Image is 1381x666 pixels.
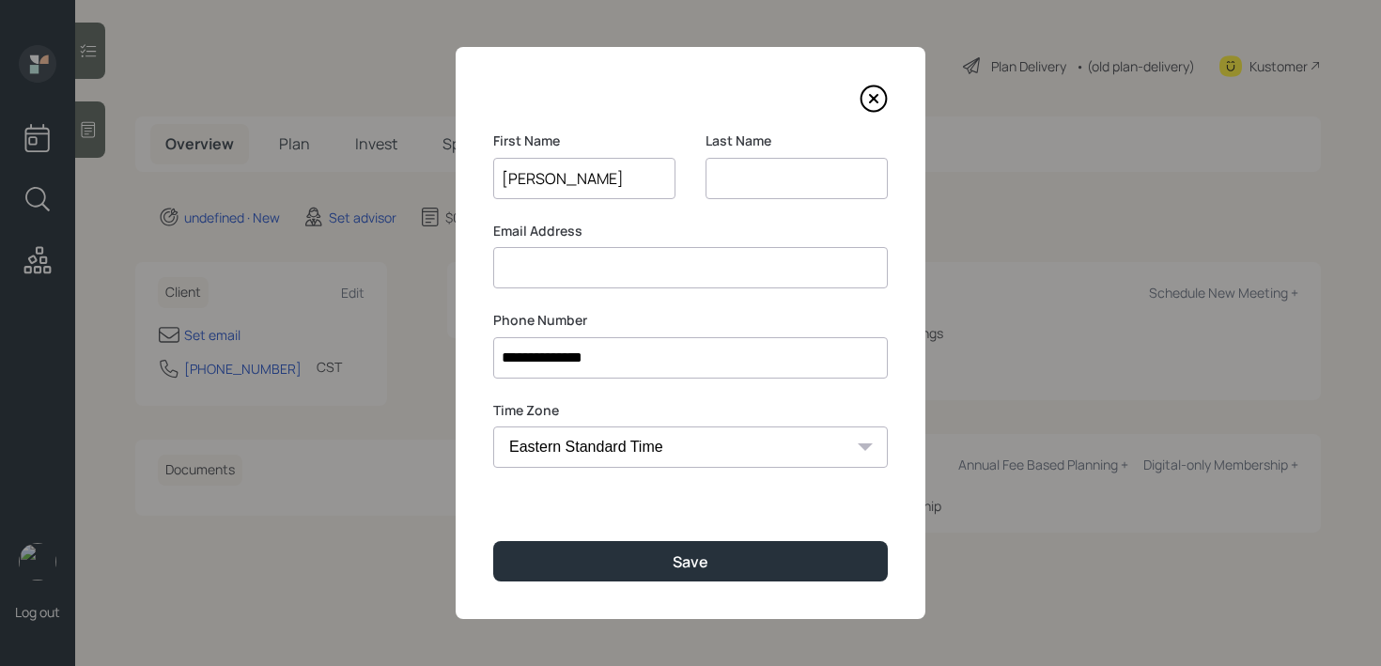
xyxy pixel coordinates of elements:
label: Last Name [706,132,888,150]
div: Save [673,551,708,572]
label: Time Zone [493,401,888,420]
label: Phone Number [493,311,888,330]
label: Email Address [493,222,888,240]
button: Save [493,541,888,581]
label: First Name [493,132,675,150]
